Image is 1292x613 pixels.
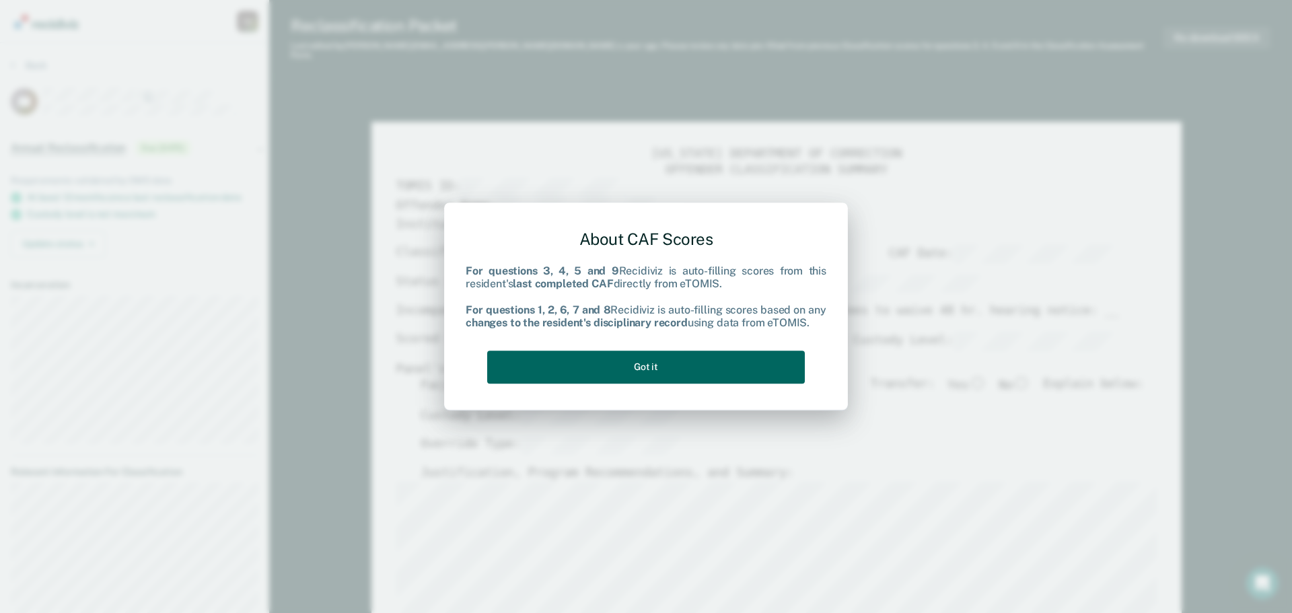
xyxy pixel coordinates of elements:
[466,303,610,316] b: For questions 1, 2, 6, 7 and 8
[466,265,826,330] div: Recidiviz is auto-filling scores from this resident's directly from eTOMIS. Recidiviz is auto-fil...
[487,351,805,384] button: Got it
[466,219,826,260] div: About CAF Scores
[513,278,613,291] b: last completed CAF
[466,316,688,329] b: changes to the resident's disciplinary record
[466,265,619,278] b: For questions 3, 4, 5 and 9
